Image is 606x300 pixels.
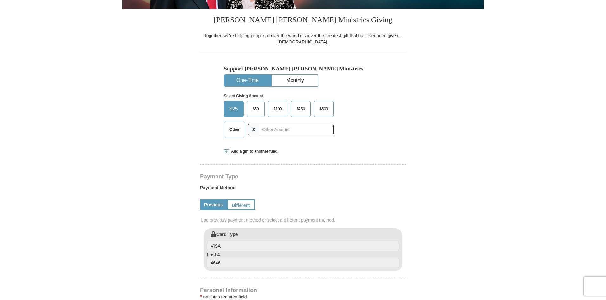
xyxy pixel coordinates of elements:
[207,258,399,269] input: Last 4
[200,9,406,32] h3: [PERSON_NAME] [PERSON_NAME] Ministries Giving
[249,104,262,114] span: $50
[259,124,334,135] input: Other Amount
[293,104,308,114] span: $250
[200,288,406,293] h4: Personal Information
[207,251,399,269] label: Last 4
[272,75,319,86] button: Monthly
[224,94,263,98] strong: Select Giving Amount
[200,32,406,45] div: Together, we're helping people all over the world discover the greatest gift that has ever been g...
[226,125,243,134] span: Other
[248,124,259,135] span: $
[200,174,406,179] h4: Payment Type
[201,217,407,223] span: Use previous payment method or select a different payment method.
[316,104,331,114] span: $500
[229,149,278,154] span: Add a gift to another fund
[200,199,227,210] a: Previous
[224,65,382,72] h5: Support [PERSON_NAME] [PERSON_NAME] Ministries
[227,199,255,210] a: Different
[224,75,271,86] button: One-Time
[207,231,399,251] label: Card Type
[226,104,241,114] span: $25
[207,241,399,251] input: Card Type
[270,104,285,114] span: $100
[200,184,406,194] label: Payment Method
